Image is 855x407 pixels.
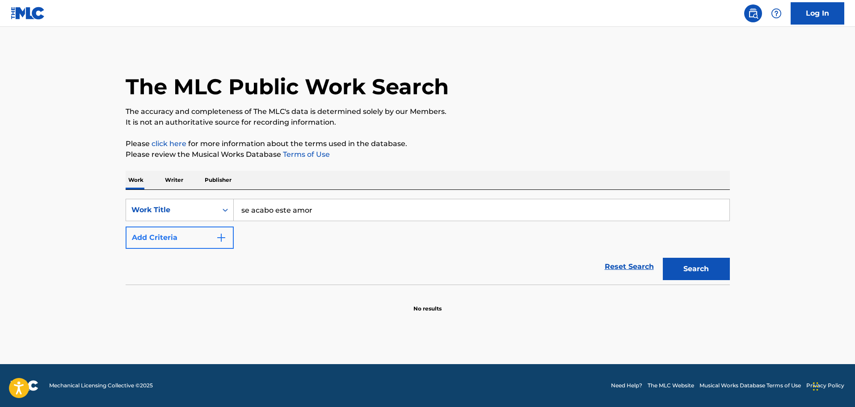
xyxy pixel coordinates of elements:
[611,382,642,390] a: Need Help?
[126,73,449,100] h1: The MLC Public Work Search
[152,139,186,148] a: click here
[810,364,855,407] div: Widget de chat
[202,171,234,189] p: Publisher
[131,205,212,215] div: Work Title
[813,373,818,400] div: Arrastrar
[806,382,844,390] a: Privacy Policy
[767,4,785,22] div: Help
[216,232,227,243] img: 9d2ae6d4665cec9f34b9.svg
[126,117,730,128] p: It is not an authoritative source for recording information.
[126,199,730,285] form: Search Form
[663,258,730,280] button: Search
[281,150,330,159] a: Terms of Use
[162,171,186,189] p: Writer
[771,8,782,19] img: help
[11,7,45,20] img: MLC Logo
[744,4,762,22] a: Public Search
[11,380,38,391] img: logo
[126,171,146,189] p: Work
[791,2,844,25] a: Log In
[126,106,730,117] p: The accuracy and completeness of The MLC's data is determined solely by our Members.
[413,294,442,313] p: No results
[126,149,730,160] p: Please review the Musical Works Database
[648,382,694,390] a: The MLC Website
[810,364,855,407] iframe: Chat Widget
[600,257,658,277] a: Reset Search
[126,138,730,149] p: Please for more information about the terms used in the database.
[699,382,801,390] a: Musical Works Database Terms of Use
[49,382,153,390] span: Mechanical Licensing Collective © 2025
[748,8,758,19] img: search
[126,227,234,249] button: Add Criteria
